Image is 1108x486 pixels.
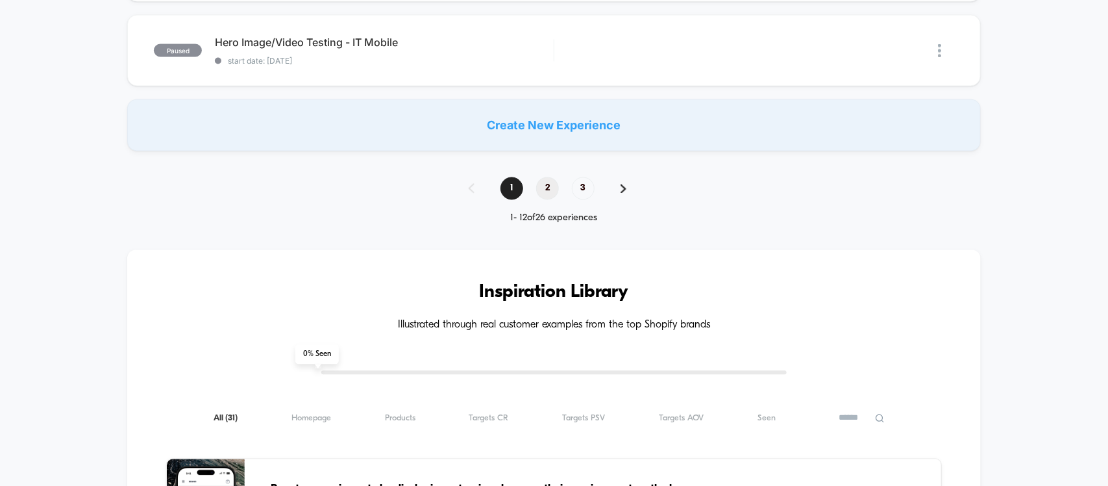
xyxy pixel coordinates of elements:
span: All [214,414,238,424]
img: pagination forward [621,185,626,194]
span: paused [154,44,202,57]
span: Seen [757,414,776,424]
span: Targets AOV [659,414,704,424]
div: 1 - 12 of 26 experiences [456,213,652,224]
span: 2 [536,177,559,200]
div: Create New Experience [127,99,980,151]
h4: Illustrated through real customer examples from the top Shopify brands [166,320,941,332]
span: ( 31 ) [225,415,238,423]
span: 1 [500,177,523,200]
img: close [938,44,941,58]
span: Products [385,414,415,424]
span: Targets CR [469,414,509,424]
span: Homepage [291,414,331,424]
span: 3 [572,177,595,200]
span: 0 % Seen [295,345,339,364]
span: Hero Image/Video Testing - IT Mobile [215,36,553,49]
span: Targets PSV [562,414,605,424]
h3: Inspiration Library [166,283,941,303]
span: start date: [DATE] [215,57,553,66]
